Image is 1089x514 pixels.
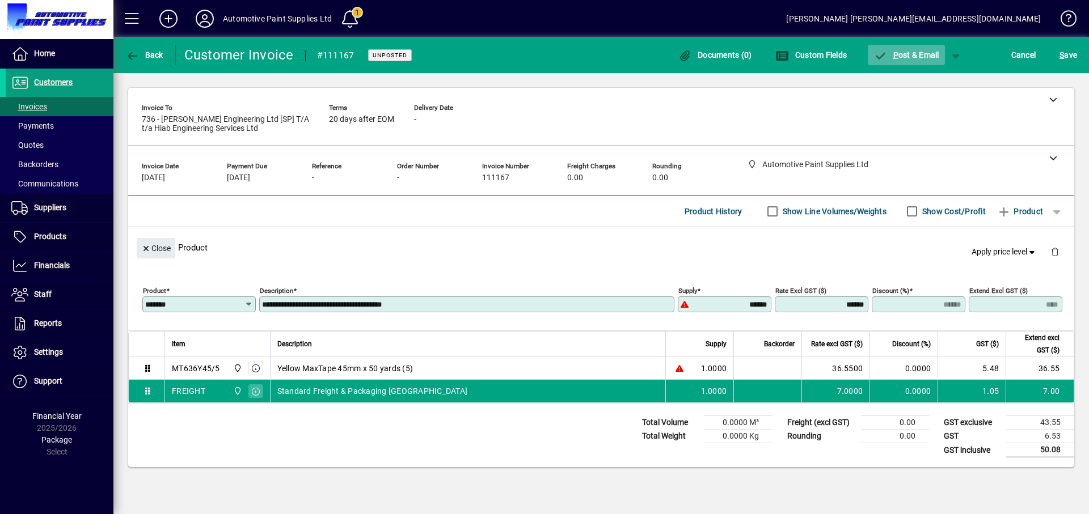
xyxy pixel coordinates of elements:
[172,338,185,350] span: Item
[636,416,704,430] td: Total Volume
[775,287,826,295] mat-label: Rate excl GST ($)
[312,173,314,182] span: -
[678,50,752,60] span: Documents (0)
[1006,416,1074,430] td: 43.55
[685,202,742,220] span: Product History
[1041,247,1069,257] app-page-header-button: Delete
[6,97,113,116] a: Invoices
[34,290,52,299] span: Staff
[780,206,887,217] label: Show Line Volumes/Weights
[997,202,1043,220] span: Product
[1060,46,1077,64] span: ave
[6,223,113,251] a: Products
[704,416,773,430] td: 0.0000 M³
[329,115,394,124] span: 20 days after EOM
[184,46,294,64] div: Customer Invoice
[113,45,176,65] app-page-header-button: Back
[706,338,727,350] span: Supply
[230,362,243,375] span: Automotive Paint Supplies Ltd
[34,203,66,212] span: Suppliers
[373,52,407,59] span: Unposted
[868,45,945,65] button: Post & Email
[277,363,413,374] span: Yellow MaxTape 45mm x 50 yards (5)
[873,50,939,60] span: ost & Email
[6,155,113,174] a: Backorders
[861,430,929,443] td: 0.00
[1006,357,1074,380] td: 36.55
[11,141,44,150] span: Quotes
[1006,380,1074,402] td: 7.00
[397,173,399,182] span: -
[1057,45,1080,65] button: Save
[11,179,78,188] span: Communications
[414,115,416,124] span: -
[1013,332,1060,356] span: Extend excl GST ($)
[1060,50,1064,60] span: S
[6,281,113,309] a: Staff
[1006,443,1074,457] td: 50.08
[967,242,1042,262] button: Apply price level
[150,9,187,29] button: Add
[892,338,931,350] span: Discount (%)
[972,246,1037,258] span: Apply price level
[141,239,171,258] span: Close
[34,261,70,270] span: Financials
[125,50,163,60] span: Back
[938,443,1006,457] td: GST inclusive
[6,252,113,280] a: Financials
[1011,46,1036,64] span: Cancel
[861,416,929,430] td: 0.00
[676,45,755,65] button: Documents (0)
[782,430,861,443] td: Rounding
[809,385,863,397] div: 7.0000
[172,363,220,374] div: MT636Y45/5
[811,338,863,350] span: Rate excl GST ($)
[1008,45,1039,65] button: Cancel
[991,201,1049,222] button: Product
[567,173,583,182] span: 0.00
[128,227,1074,268] div: Product
[123,45,166,65] button: Back
[34,49,55,58] span: Home
[680,201,747,222] button: Product History
[869,357,938,380] td: 0.0000
[142,115,312,133] span: 736 - [PERSON_NAME] Engineering Ltd [SP] T/A t/a Hiab Engineering Services Ltd
[775,50,847,60] span: Custom Fields
[764,338,795,350] span: Backorder
[137,238,175,258] button: Close
[773,45,850,65] button: Custom Fields
[223,10,332,28] div: Automotive Paint Supplies Ltd
[938,357,1006,380] td: 5.48
[6,135,113,155] a: Quotes
[786,10,1041,28] div: [PERSON_NAME] [PERSON_NAME][EMAIL_ADDRESS][DOMAIN_NAME]
[6,116,113,135] a: Payments
[260,287,293,295] mat-label: Description
[6,309,113,338] a: Reports
[11,102,47,111] span: Invoices
[976,338,999,350] span: GST ($)
[6,40,113,68] a: Home
[317,46,354,65] div: #111167
[34,78,73,87] span: Customers
[34,232,66,241] span: Products
[6,174,113,193] a: Communications
[187,9,223,29] button: Profile
[678,287,697,295] mat-label: Supply
[701,363,727,374] span: 1.0000
[34,376,62,385] span: Support
[230,385,243,397] span: Automotive Paint Supplies Ltd
[701,385,727,397] span: 1.0000
[277,338,312,350] span: Description
[6,338,113,367] a: Settings
[142,173,165,182] span: [DATE]
[227,173,250,182] span: [DATE]
[11,160,58,169] span: Backorders
[143,287,166,295] mat-label: Product
[782,416,861,430] td: Freight (excl GST)
[969,287,1028,295] mat-label: Extend excl GST ($)
[6,194,113,222] a: Suppliers
[872,287,909,295] mat-label: Discount (%)
[32,411,82,420] span: Financial Year
[11,121,54,130] span: Payments
[34,347,63,356] span: Settings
